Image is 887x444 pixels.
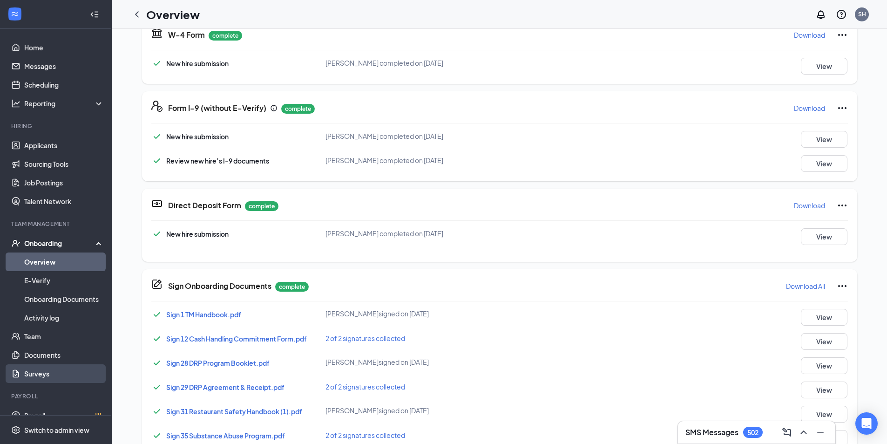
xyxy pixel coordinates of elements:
span: New hire submission [166,230,229,238]
span: 2 of 2 signatures collected [325,431,405,439]
a: Talent Network [24,192,104,211]
a: Sourcing Tools [24,155,104,173]
button: View [801,131,847,148]
svg: Collapse [90,10,99,19]
span: Review new hire’s I-9 documents [166,157,269,165]
div: 502 [747,429,758,437]
a: Home [24,38,104,57]
a: E-Verify [24,271,104,290]
svg: DirectDepositIcon [151,198,163,209]
div: Open Intercom Messenger [855,412,878,435]
a: Documents [24,346,104,364]
div: SH [858,10,866,18]
p: complete [209,31,242,41]
button: View [801,406,847,423]
a: Job Postings [24,173,104,192]
button: View [801,155,847,172]
a: Sign 12 Cash Handling Commitment Form.pdf [166,335,307,343]
svg: Settings [11,425,20,435]
svg: CompanyDocumentIcon [151,279,163,290]
svg: FormI9EVerifyIcon [151,101,163,112]
a: Sign 28 DRP Program Booklet.pdf [166,359,270,367]
a: Messages [24,57,104,75]
a: Onboarding Documents [24,290,104,308]
svg: Checkmark [151,58,163,69]
a: PayrollCrown [24,406,104,425]
span: [PERSON_NAME] completed on [DATE] [325,59,443,67]
div: Payroll [11,392,102,400]
span: [PERSON_NAME] completed on [DATE] [325,132,443,140]
h3: SMS Messages [685,427,738,437]
a: Sign 31 Restaurant Safety Handbook (1).pdf [166,407,302,416]
a: Applicants [24,136,104,155]
svg: Ellipses [837,200,848,211]
span: [PERSON_NAME] completed on [DATE] [325,156,443,164]
svg: TaxGovernmentIcon [151,27,163,39]
svg: Checkmark [151,155,163,166]
svg: Checkmark [151,430,163,441]
div: Switch to admin view [24,425,89,435]
button: Download [793,27,826,42]
p: Download All [786,281,825,291]
h5: Sign Onboarding Documents [168,281,271,291]
svg: Ellipses [837,102,848,114]
span: 2 of 2 signatures collected [325,383,405,391]
div: [PERSON_NAME] signed on [DATE] [325,406,558,415]
div: Hiring [11,122,102,130]
a: Activity log [24,308,104,327]
button: ChevronUp [796,425,811,440]
a: Sign 35 Substance Abuse Program.pdf [166,431,285,440]
button: View [801,357,847,374]
p: complete [245,201,278,211]
p: Download [794,103,825,113]
span: New hire submission [166,132,229,141]
svg: Checkmark [151,357,163,369]
svg: Minimize [815,427,826,438]
h1: Overview [146,7,200,22]
svg: Checkmark [151,309,163,320]
button: View [801,382,847,398]
a: ChevronLeft [131,9,142,20]
a: Scheduling [24,75,104,94]
p: Download [794,30,825,40]
button: ComposeMessage [779,425,794,440]
button: View [801,58,847,75]
svg: Analysis [11,99,20,108]
button: View [801,228,847,245]
svg: Ellipses [837,29,848,41]
span: New hire submission [166,59,229,68]
svg: Ellipses [837,280,848,292]
svg: Checkmark [151,382,163,393]
svg: Checkmark [151,131,163,142]
svg: ComposeMessage [781,427,792,438]
div: Onboarding [24,239,96,248]
svg: Info [270,104,278,112]
p: complete [275,282,309,292]
h5: W-4 Form [168,30,205,40]
button: View [801,309,847,326]
p: Download [794,201,825,210]
a: Sign 29 DRP Agreement & Receipt.pdf [166,383,284,391]
h5: Direct Deposit Form [168,200,241,211]
svg: Notifications [815,9,826,20]
div: Reporting [24,99,104,108]
svg: Checkmark [151,228,163,239]
div: [PERSON_NAME] signed on [DATE] [325,357,558,367]
span: 2 of 2 signatures collected [325,334,405,342]
a: Team [24,327,104,346]
button: Download [793,101,826,116]
p: complete [281,104,315,114]
svg: QuestionInfo [836,9,847,20]
a: Overview [24,253,104,271]
a: Surveys [24,364,104,383]
span: [PERSON_NAME] completed on [DATE] [325,229,443,238]
h5: Form I-9 (without E-Verify) [168,103,266,113]
a: Sign 1 TM Handbook.pdf [166,310,241,319]
button: Minimize [813,425,828,440]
